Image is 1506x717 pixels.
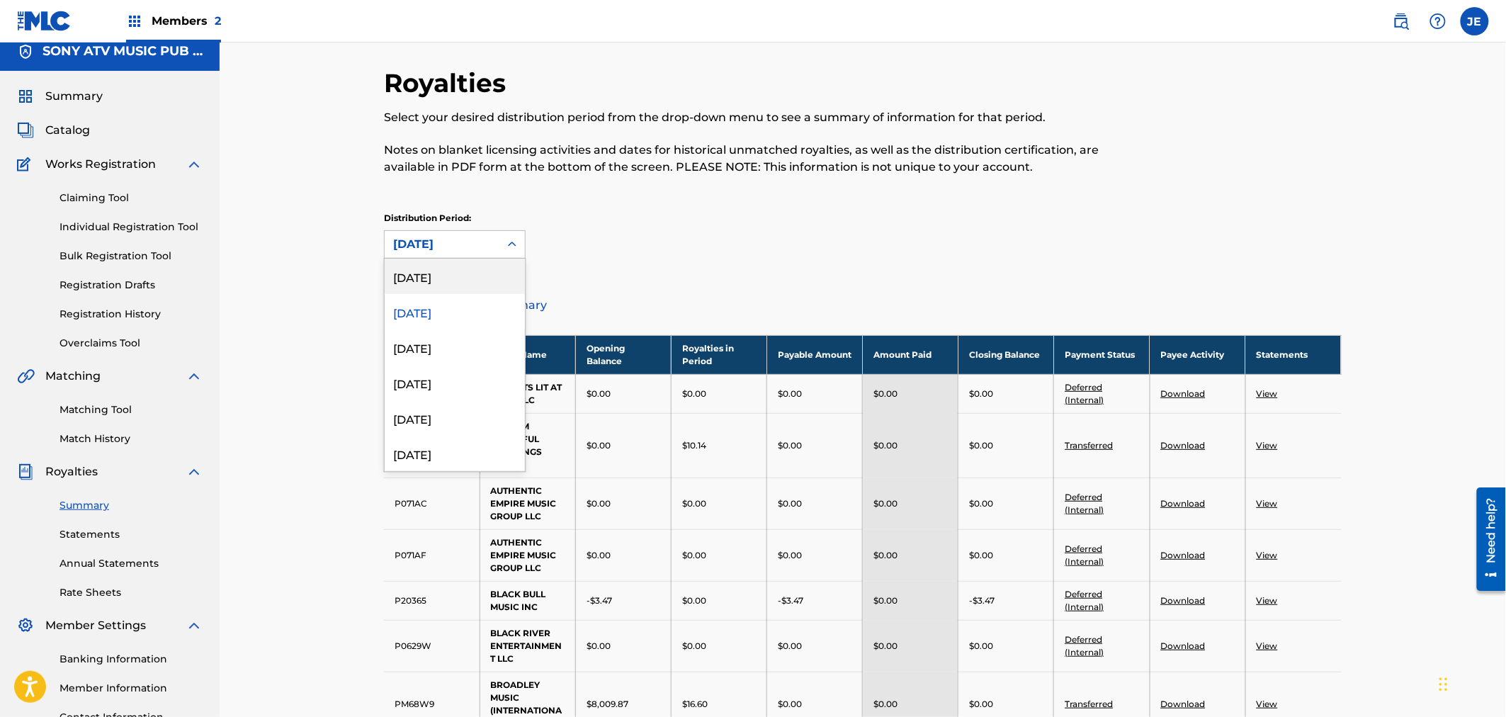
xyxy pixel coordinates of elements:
img: help [1429,13,1446,30]
h2: Royalties [384,67,513,99]
p: $0.00 [873,549,898,562]
img: MLC Logo [17,11,72,31]
p: $0.00 [873,439,898,452]
p: $0.00 [873,388,898,400]
a: Download [1161,440,1206,451]
div: User Menu [1461,7,1489,35]
a: CatalogCatalog [17,122,90,139]
p: $8,009.87 [587,698,628,711]
a: View [1257,699,1278,709]
a: Deferred (Internal) [1065,492,1104,515]
p: $0.00 [778,497,802,510]
p: Notes on blanket licensing activities and dates for historical unmatched royalties, as well as th... [384,142,1121,176]
img: Catalog [17,122,34,139]
th: Royalties in Period [671,335,766,374]
span: Catalog [45,122,90,139]
span: 2 [215,14,221,28]
a: View [1257,550,1278,560]
span: Summary [45,88,103,105]
h5: SONY ATV MUSIC PUB LLC [43,43,203,60]
p: Distribution Period: [384,212,526,225]
img: Top Rightsholders [126,13,143,30]
div: [DATE] [385,400,525,436]
a: Deferred (Internal) [1065,543,1104,567]
a: Transferred [1065,699,1113,709]
p: $0.00 [587,388,611,400]
td: BLACK BULL MUSIC INC [480,581,575,620]
iframe: Chat Widget [1435,649,1506,717]
span: Members [152,13,221,29]
a: Public Search [1387,7,1415,35]
img: expand [186,368,203,385]
a: Download [1161,699,1206,709]
a: Individual Registration Tool [60,220,203,235]
a: Deferred (Internal) [1065,382,1104,405]
td: P20365 [384,581,480,620]
p: $0.00 [587,549,611,562]
p: $0.00 [682,549,706,562]
a: Banking Information [60,652,203,667]
span: Royalties [45,463,98,480]
a: Member Information [60,681,203,696]
a: View [1257,595,1278,606]
span: Works Registration [45,156,156,173]
a: Download [1161,640,1206,651]
div: [DATE] [393,236,491,253]
img: Accounts [17,43,34,60]
p: $0.00 [778,698,802,711]
div: [DATE] [385,294,525,329]
p: $0.00 [969,698,993,711]
a: View [1257,440,1278,451]
a: Distribution Summary [384,288,1342,322]
p: $0.00 [969,388,993,400]
div: [DATE] [385,259,525,294]
p: $10.14 [682,439,706,452]
td: ANTHEM COLORFUL DRAWINGS MUSIC [480,413,575,478]
th: Statements [1245,335,1341,374]
p: $16.60 [682,698,708,711]
p: $0.00 [873,640,898,653]
img: Summary [17,88,34,105]
p: $0.00 [778,439,802,452]
a: Deferred (Internal) [1065,589,1104,612]
img: search [1393,13,1410,30]
p: $0.00 [587,640,611,653]
th: Payee Activity [1150,335,1245,374]
a: Transferred [1065,440,1113,451]
td: BLACK RIVER ENTERTAINMENT LLC [480,620,575,672]
div: Drag [1439,663,1448,706]
a: Deferred (Internal) [1065,634,1104,657]
td: P071AF [384,529,480,581]
p: $0.00 [873,497,898,510]
td: P0629W [384,620,480,672]
p: -$3.47 [778,594,803,607]
img: Works Registration [17,156,35,173]
a: Registration History [60,307,203,322]
div: [DATE] [385,436,525,471]
a: Rate Sheets [60,585,203,600]
img: expand [186,617,203,634]
th: Amount Paid [863,335,958,374]
th: Opening Balance [575,335,671,374]
div: [DATE] [385,365,525,400]
p: -$3.47 [587,594,612,607]
p: $0.00 [682,640,706,653]
td: 4 BLUNTS LIT AT ONCE LLC [480,374,575,413]
img: expand [186,463,203,480]
a: View [1257,640,1278,651]
span: Matching [45,368,101,385]
a: SummarySummary [17,88,103,105]
a: Bulk Registration Tool [60,249,203,264]
p: $0.00 [778,640,802,653]
a: Summary [60,498,203,513]
p: $0.00 [873,698,898,711]
th: Payable Amount [767,335,863,374]
img: Royalties [17,463,34,480]
th: Closing Balance [958,335,1054,374]
a: Registration Drafts [60,278,203,293]
p: $0.00 [969,640,993,653]
p: $0.00 [969,549,993,562]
